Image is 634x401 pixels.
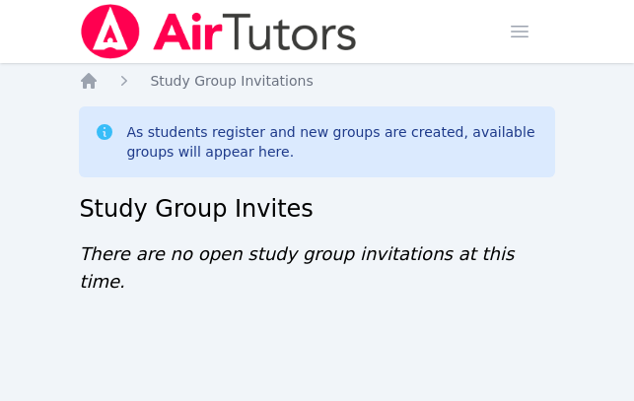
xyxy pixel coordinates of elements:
[126,122,538,162] div: As students register and new groups are created, available groups will appear here.
[79,71,554,91] nav: Breadcrumb
[79,4,358,59] img: Air Tutors
[150,73,313,89] span: Study Group Invitations
[79,243,514,292] span: There are no open study group invitations at this time.
[79,193,554,225] h2: Study Group Invites
[150,71,313,91] a: Study Group Invitations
